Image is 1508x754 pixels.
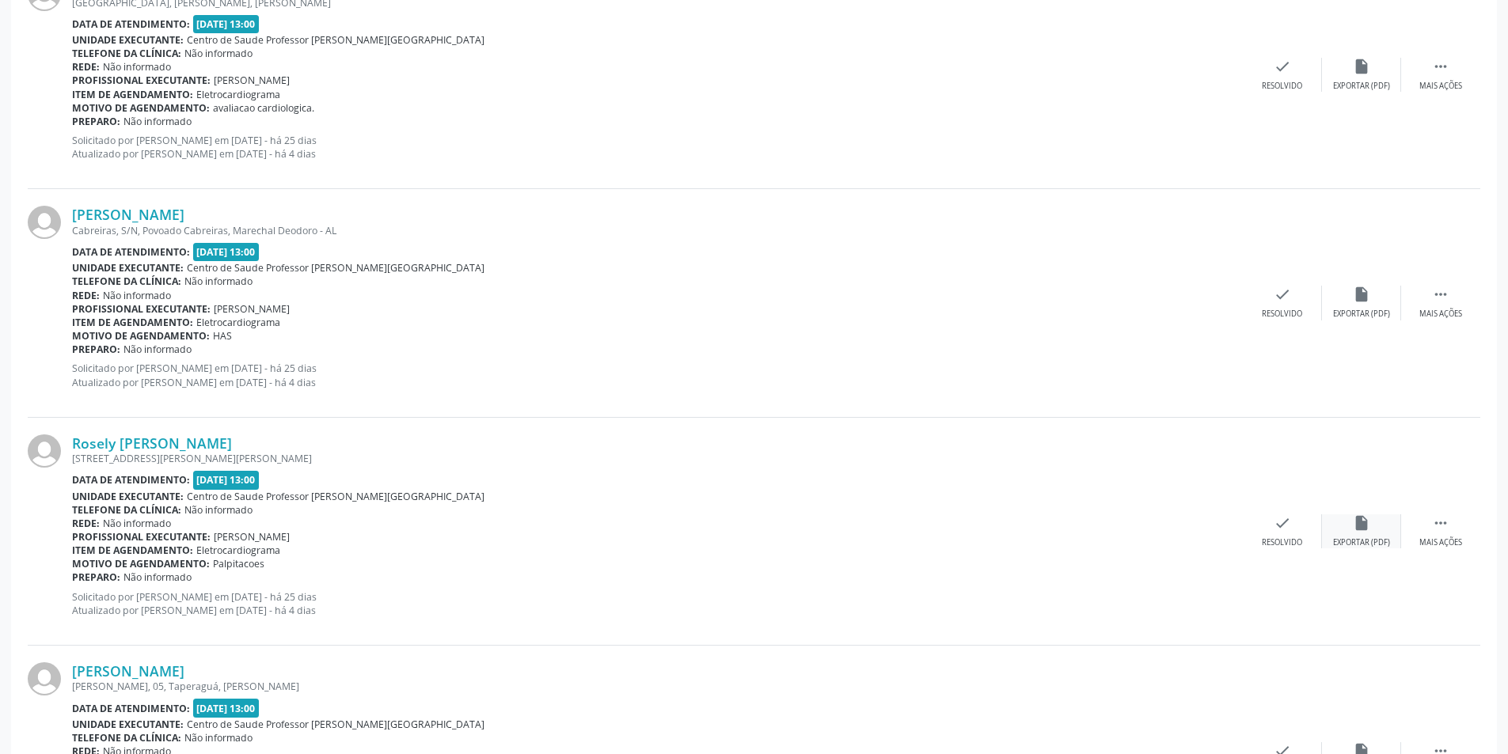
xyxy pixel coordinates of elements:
[72,17,190,31] b: Data de atendimento:
[72,60,100,74] b: Rede:
[196,88,280,101] span: Eletrocardiograma
[214,302,290,316] span: [PERSON_NAME]
[184,47,253,60] span: Não informado
[72,316,193,329] b: Item de agendamento:
[72,134,1243,161] p: Solicitado por [PERSON_NAME] em [DATE] - há 25 dias Atualizado por [PERSON_NAME] em [DATE] - há 4...
[213,329,232,343] span: HAS
[72,473,190,487] b: Data de atendimento:
[1419,81,1462,92] div: Mais ações
[187,33,484,47] span: Centro de Saude Professor [PERSON_NAME][GEOGRAPHIC_DATA]
[1432,514,1449,532] i: 
[1274,286,1291,303] i: check
[28,206,61,239] img: img
[72,329,210,343] b: Motivo de agendamento:
[72,662,184,680] a: [PERSON_NAME]
[196,544,280,557] span: Eletrocardiograma
[214,74,290,87] span: [PERSON_NAME]
[214,530,290,544] span: [PERSON_NAME]
[72,702,190,715] b: Data de atendimento:
[1432,286,1449,303] i: 
[72,452,1243,465] div: [STREET_ADDRESS][PERSON_NAME][PERSON_NAME]
[72,503,181,517] b: Telefone da clínica:
[1353,514,1370,532] i: insert_drive_file
[72,557,210,570] b: Motivo de agendamento:
[184,503,253,517] span: Não informado
[72,544,193,557] b: Item de agendamento:
[72,570,120,584] b: Preparo:
[72,47,181,60] b: Telefone da clínica:
[72,101,210,115] b: Motivo de agendamento:
[187,718,484,731] span: Centro de Saude Professor [PERSON_NAME][GEOGRAPHIC_DATA]
[72,490,184,503] b: Unidade executante:
[72,530,211,544] b: Profissional executante:
[123,343,192,356] span: Não informado
[72,590,1243,617] p: Solicitado por [PERSON_NAME] em [DATE] - há 25 dias Atualizado por [PERSON_NAME] em [DATE] - há 4...
[72,33,184,47] b: Unidade executante:
[196,316,280,329] span: Eletrocardiograma
[1333,309,1390,320] div: Exportar (PDF)
[184,731,253,745] span: Não informado
[1274,514,1291,532] i: check
[193,243,260,261] span: [DATE] 13:00
[72,88,193,101] b: Item de agendamento:
[72,115,120,128] b: Preparo:
[213,101,314,115] span: avaliacao cardiologica.
[1333,537,1390,548] div: Exportar (PDF)
[72,206,184,223] a: [PERSON_NAME]
[72,680,1243,693] div: [PERSON_NAME], 05, Taperaguá, [PERSON_NAME]
[72,275,181,288] b: Telefone da clínica:
[72,261,184,275] b: Unidade executante:
[1353,286,1370,303] i: insert_drive_file
[1419,309,1462,320] div: Mais ações
[72,362,1243,388] p: Solicitado por [PERSON_NAME] em [DATE] - há 25 dias Atualizado por [PERSON_NAME] em [DATE] - há 4...
[1262,81,1302,92] div: Resolvido
[1353,58,1370,75] i: insert_drive_file
[1262,537,1302,548] div: Resolvido
[72,434,232,452] a: Rosely [PERSON_NAME]
[28,434,61,468] img: img
[72,74,211,87] b: Profissional executante:
[213,557,264,570] span: Palpitacoes
[103,60,171,74] span: Não informado
[187,490,484,503] span: Centro de Saude Professor [PERSON_NAME][GEOGRAPHIC_DATA]
[123,115,192,128] span: Não informado
[103,517,171,530] span: Não informado
[1419,537,1462,548] div: Mais ações
[72,517,100,530] b: Rede:
[1432,58,1449,75] i: 
[1333,81,1390,92] div: Exportar (PDF)
[193,699,260,717] span: [DATE] 13:00
[72,224,1243,237] div: Cabreiras, S/N, Povoado Cabreiras, Marechal Deodoro - AL
[187,261,484,275] span: Centro de Saude Professor [PERSON_NAME][GEOGRAPHIC_DATA]
[72,718,184,731] b: Unidade executante:
[184,275,253,288] span: Não informado
[193,471,260,489] span: [DATE] 13:00
[72,289,100,302] b: Rede:
[1274,58,1291,75] i: check
[1262,309,1302,320] div: Resolvido
[193,15,260,33] span: [DATE] 13:00
[123,570,192,584] span: Não informado
[103,289,171,302] span: Não informado
[28,662,61,695] img: img
[72,731,181,745] b: Telefone da clínica:
[72,245,190,259] b: Data de atendimento:
[72,302,211,316] b: Profissional executante:
[72,343,120,356] b: Preparo:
